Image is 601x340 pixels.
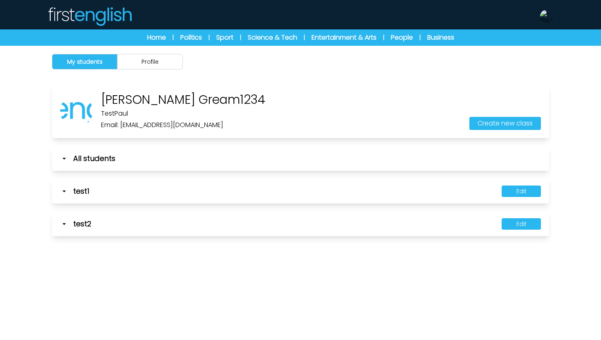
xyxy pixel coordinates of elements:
span: | [240,34,241,42]
span: | [209,34,210,42]
img: Logo [47,7,132,26]
span: test1 [73,186,90,197]
img: avatar [60,95,93,127]
button: All students [52,146,549,171]
a: Politics [180,33,202,42]
span: | [383,34,384,42]
button: Edit [502,218,541,230]
a: Sport [216,33,233,42]
img: Paul Gream1234 [540,10,553,23]
a: Science & Tech [248,33,297,42]
button: Create new class [469,117,541,130]
a: Entertainment & Arts [312,33,377,42]
span: All students [73,153,115,164]
button: My students [52,54,117,69]
span: | [304,34,305,42]
a: Business [427,33,454,42]
button: Edit [502,186,541,197]
a: People [391,33,413,42]
span: test2 [73,218,91,230]
a: Home [147,33,166,42]
p: TestPaul [101,109,265,119]
p: [PERSON_NAME] Gream1234 [101,92,265,107]
span: | [419,34,421,42]
p: Email: [EMAIL_ADDRESS][DOMAIN_NAME] [101,120,265,130]
button: Profile [117,54,183,69]
span: | [173,34,174,42]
